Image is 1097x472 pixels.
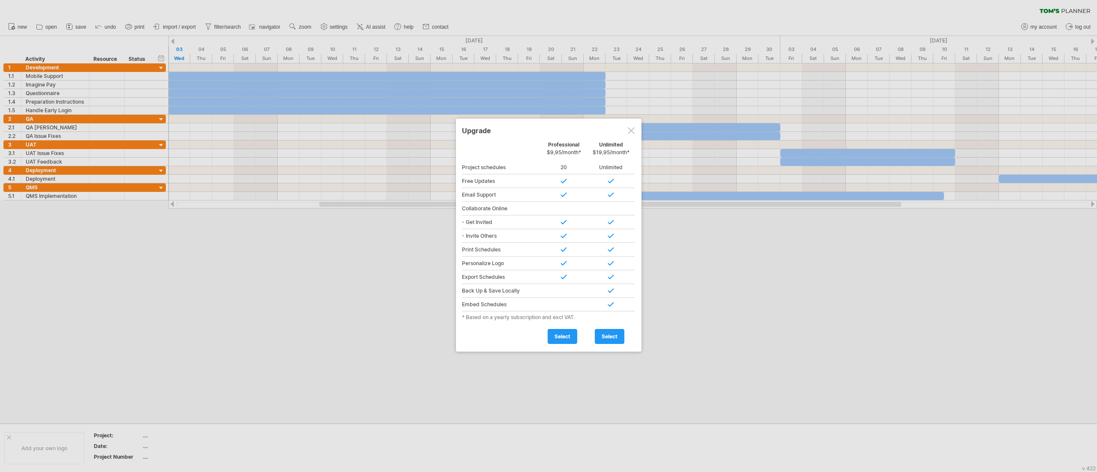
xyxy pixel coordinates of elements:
div: Collaborate Online [462,202,540,215]
div: Project schedules [462,161,540,174]
span: select [554,333,570,340]
div: - Invite Others [462,229,540,243]
div: Professional [540,141,587,160]
a: select [548,329,577,344]
div: Personalize Logo [462,257,540,270]
span: $19,95/month* [593,149,629,155]
div: Export Schedules [462,270,540,284]
div: Unlimited [587,141,635,160]
span: select [602,333,617,340]
div: Back Up & Save Locally [462,284,540,298]
div: Upgrade [462,122,635,138]
div: Free Updates [462,174,540,188]
div: * Based on a yearly subscription and excl VAT. [462,314,635,320]
div: - Get Invited [462,215,540,229]
div: Email Support [462,188,540,202]
div: Embed Schedules [462,298,540,311]
div: Unlimited [587,161,635,174]
div: Print Schedules [462,243,540,257]
a: select [595,329,624,344]
div: 20 [540,161,587,174]
span: $9,95/month* [547,149,581,155]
